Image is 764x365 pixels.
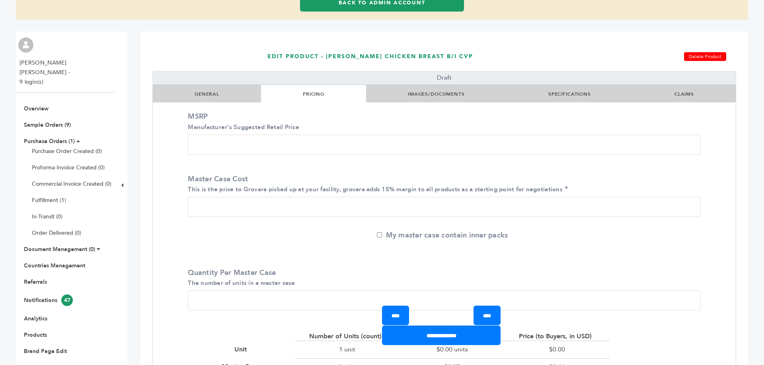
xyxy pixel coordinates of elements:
div: 1 unit [295,341,400,358]
input: My master case contain inner packs [377,232,382,237]
div: Number of Units (count) [309,332,386,341]
a: Overview [24,105,49,112]
small: The number of units in a master case [188,279,295,287]
a: Countries Management [24,262,85,269]
div: Price (to Buyers, in USD) [519,332,596,341]
a: Order Delivered (0) [32,229,81,237]
div: Draft [152,71,736,84]
a: Purchase Orders (1) [24,137,75,145]
a: Brand Page Edit [24,347,67,355]
a: Sample Orders (9) [24,121,71,129]
a: Analytics [24,315,47,322]
h1: EDIT PRODUCT - [PERSON_NAME] Chicken Breast B/I CVP [267,42,559,71]
label: My master case contain inner packs [377,230,508,240]
a: Fulfillment (1) [32,196,66,204]
a: SPECIFICATIONS [548,91,591,97]
label: Quantity Per Master Case [188,268,697,288]
a: Proforma Invoice Created (0) [32,164,105,171]
a: In-Transit (0) [32,213,62,220]
a: Notifications47 [24,296,73,304]
a: PRICING [303,91,324,97]
a: Commercial Invoice Created (0) [32,180,111,188]
label: Master Case Cost [188,174,697,194]
li: [PERSON_NAME] [PERSON_NAME] - 9 login(s) [19,58,113,87]
a: Products [24,331,47,339]
div: $0.00 units [400,341,505,358]
small: Manufacturer's Suggested Retail Price [188,123,299,131]
div: Unit [234,345,251,354]
a: CLAIMS [674,91,694,97]
a: IMAGES/DOCUMENTS [408,91,465,97]
a: GENERAL [195,91,219,97]
a: Referrals [24,278,47,286]
a: Delete Product [684,52,726,61]
label: MSRP [188,112,697,131]
img: profile.png [18,37,33,53]
small: This is the price to Grovara picked up at your facility, grovara adds 15% margin to all products ... [188,185,563,193]
span: 47 [61,294,73,306]
a: Purchase Order Created (0) [32,147,102,155]
a: Document Management (0) [24,245,95,253]
div: $0.00 [505,341,610,358]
